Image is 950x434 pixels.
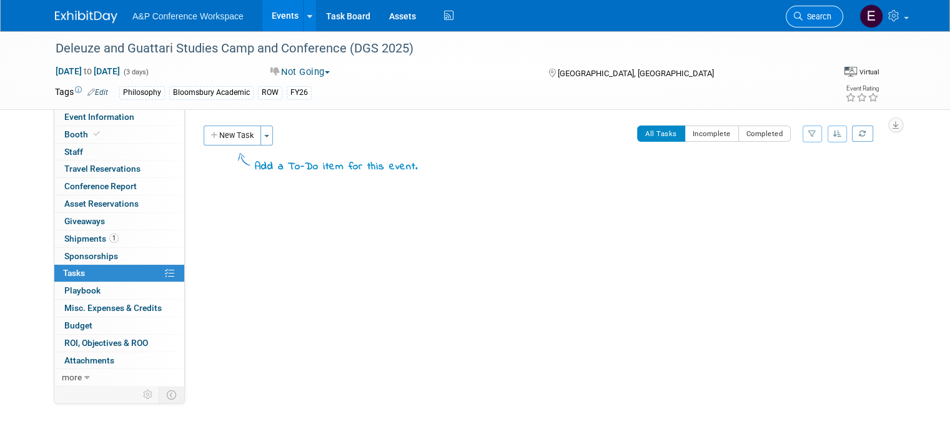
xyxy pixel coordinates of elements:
span: Playbook [64,285,101,295]
span: Asset Reservations [64,199,139,209]
a: ROI, Objectives & ROO [54,335,184,352]
span: more [62,372,82,382]
span: ROI, Objectives & ROO [64,338,148,348]
td: Personalize Event Tab Strip [137,387,159,403]
a: Booth [54,126,184,143]
a: Sponsorships [54,248,184,265]
button: Not Going [266,66,335,79]
div: Event Rating [845,86,879,92]
button: New Task [204,126,261,145]
a: Event Information [54,109,184,126]
span: A&P Conference Workspace [132,11,244,21]
i: Booth reservation complete [94,131,100,137]
span: Sponsorships [64,251,118,261]
div: FY26 [287,86,312,99]
a: Shipments1 [54,230,184,247]
td: Tags [55,86,108,100]
div: Event Format [844,65,879,77]
span: Event Information [64,112,134,122]
div: Bloomsbury Academic [169,86,254,99]
span: Giveaways [64,216,105,226]
span: Conference Report [64,181,137,191]
span: Staff [64,147,83,157]
span: Travel Reservations [64,164,141,174]
div: ROW [258,86,282,99]
span: Attachments [64,355,114,365]
span: [GEOGRAPHIC_DATA], [GEOGRAPHIC_DATA] [558,69,714,78]
a: Edit [87,88,108,97]
a: Attachments [54,352,184,369]
a: more [54,369,184,386]
span: Search [803,12,831,21]
a: Giveaways [54,213,184,230]
img: Emma Chonofsky [859,4,883,28]
span: (3 days) [122,68,149,76]
span: Budget [64,320,92,330]
span: [DATE] [DATE] [55,66,121,77]
div: Philosophy [119,86,165,99]
a: Travel Reservations [54,160,184,177]
img: ExhibitDay [55,11,117,23]
span: 1 [109,234,119,243]
span: Misc. Expenses & Credits [64,303,162,313]
span: to [82,66,94,76]
div: Event Format [758,65,879,84]
a: Playbook [54,282,184,299]
button: Incomplete [685,126,739,142]
div: Virtual [859,67,879,77]
span: Tasks [63,268,85,278]
a: Budget [54,317,184,334]
a: Staff [54,144,184,160]
a: Tasks [54,265,184,282]
button: All Tasks [637,126,685,142]
div: Add a To-Do item for this event. [255,160,418,175]
div: Deleuze and Guattari Studies Camp and Conference (DGS 2025) [51,37,809,60]
span: Booth [64,129,102,139]
a: Refresh [852,126,873,142]
span: Shipments [64,234,119,244]
img: Format-Virtual.png [844,67,857,77]
td: Toggle Event Tabs [159,387,185,403]
a: Conference Report [54,178,184,195]
button: Completed [738,126,791,142]
a: Misc. Expenses & Credits [54,300,184,317]
a: Search [786,6,843,27]
a: Asset Reservations [54,195,184,212]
